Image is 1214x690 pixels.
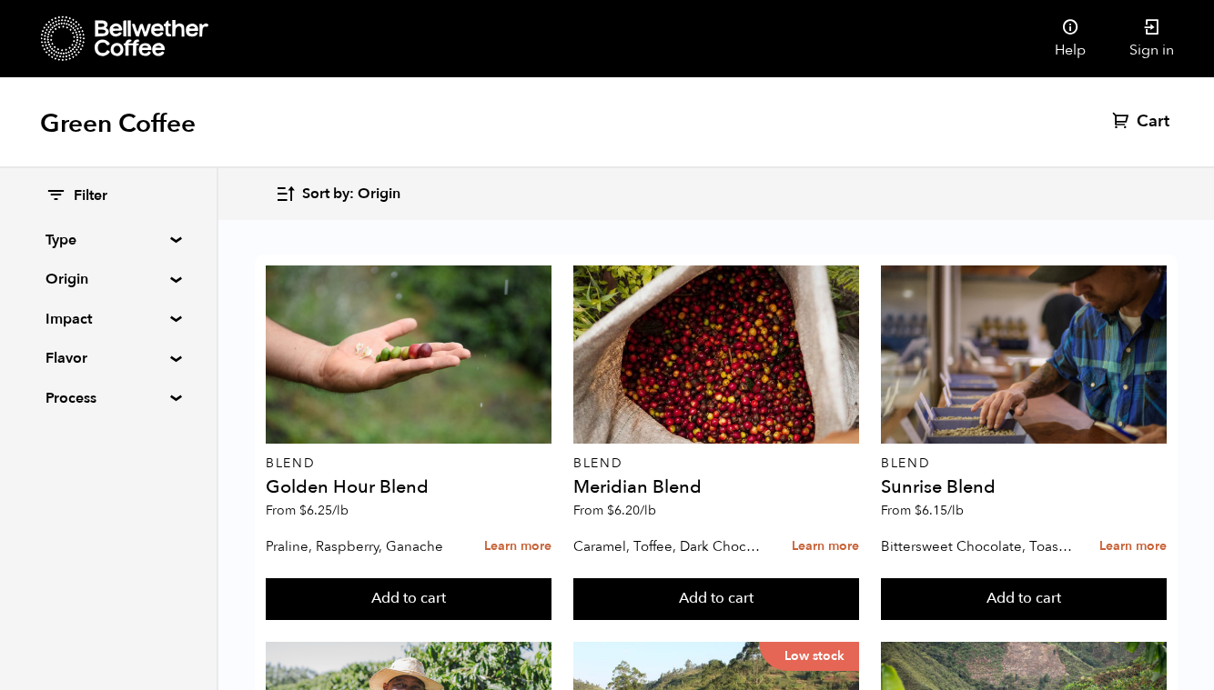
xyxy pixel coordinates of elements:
button: Sort by: Origin [275,173,400,215]
a: Learn more [792,527,859,566]
button: Add to cart [266,578,551,620]
span: $ [607,502,614,519]
span: /lb [640,502,656,519]
summary: Type [46,229,171,251]
p: Blend [881,457,1167,470]
p: Low stock [759,642,859,671]
p: Caramel, Toffee, Dark Chocolate [573,533,767,560]
span: From [266,502,349,519]
bdi: 6.15 [915,502,964,519]
p: Blend [573,457,859,470]
p: Praline, Raspberry, Ganache [266,533,460,560]
summary: Impact [46,308,171,330]
p: Bittersweet Chocolate, Toasted Marshmallow, Candied Orange, Praline [881,533,1075,560]
a: Learn more [1099,527,1167,566]
bdi: 6.20 [607,502,656,519]
span: $ [915,502,922,519]
span: Filter [74,186,107,206]
bdi: 6.25 [299,502,349,519]
a: Learn more [484,527,551,566]
span: From [573,502,656,519]
span: Sort by: Origin [302,185,400,205]
span: Cart [1137,111,1169,133]
h4: Golden Hour Blend [266,478,551,496]
span: /lb [947,502,964,519]
summary: Origin [46,268,171,290]
button: Add to cart [573,578,859,620]
h1: Green Coffee [40,107,196,140]
button: Add to cart [881,578,1167,620]
p: Blend [266,457,551,470]
a: Cart [1112,111,1174,133]
h4: Meridian Blend [573,478,859,496]
summary: Flavor [46,347,171,369]
h4: Sunrise Blend [881,478,1167,496]
span: $ [299,502,307,519]
span: /lb [332,502,349,519]
summary: Process [46,387,171,409]
span: From [881,502,964,519]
